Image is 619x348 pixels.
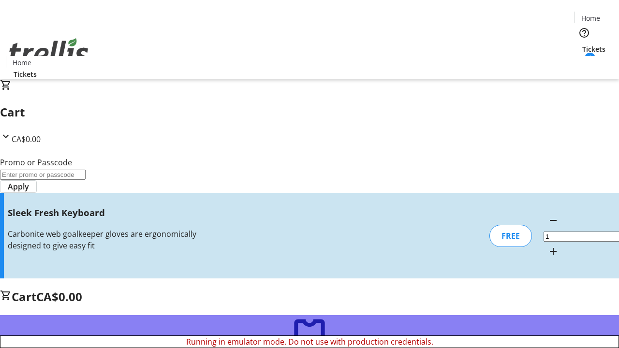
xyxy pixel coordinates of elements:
[575,13,606,23] a: Home
[8,206,219,219] h3: Sleek Fresh Keyboard
[12,134,41,145] span: CA$0.00
[581,13,600,23] span: Home
[6,28,92,76] img: Orient E2E Organization 9pommipGZ3's Logo
[36,289,82,304] span: CA$0.00
[14,69,37,79] span: Tickets
[8,228,219,251] div: Carbonite web goalkeeper gloves are ergonomically designed to give easy fit
[544,242,563,261] button: Increment by one
[544,211,563,230] button: Decrement by one
[8,181,29,192] span: Apply
[6,69,44,79] a: Tickets
[575,54,594,73] button: Cart
[575,44,613,54] a: Tickets
[6,58,37,68] a: Home
[582,44,605,54] span: Tickets
[13,58,31,68] span: Home
[575,23,594,43] button: Help
[489,225,532,247] div: FREE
